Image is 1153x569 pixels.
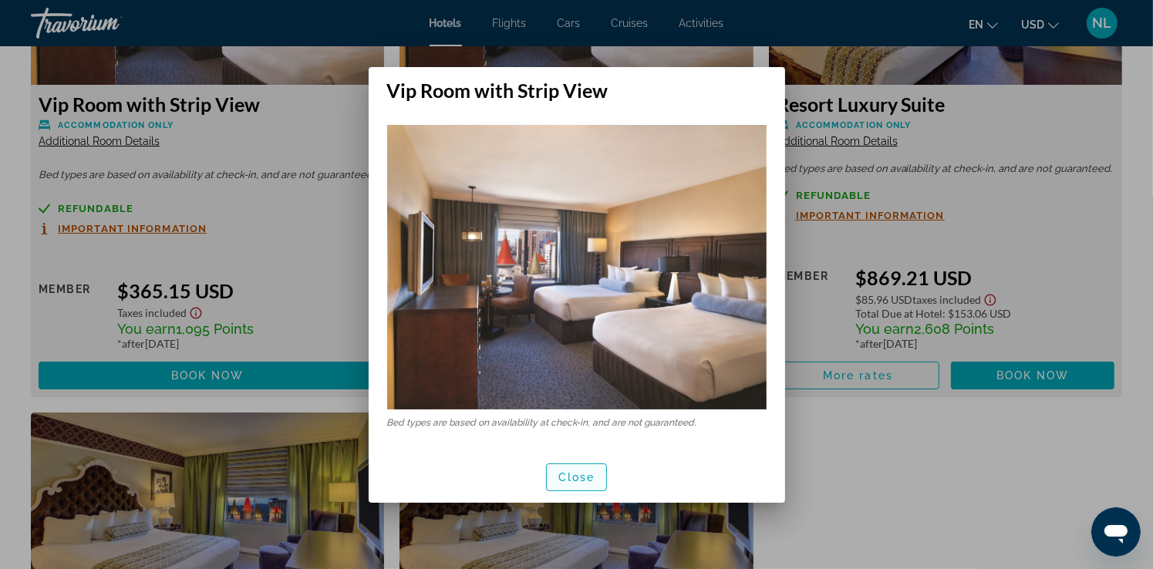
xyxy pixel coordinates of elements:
[387,417,767,428] p: Bed types are based on availability at check-in, and are not guaranteed.
[369,67,785,102] h2: Vip Room with Strip View
[558,471,595,483] span: Close
[546,463,608,491] button: Close
[1091,507,1141,557] iframe: Button to launch messaging window
[387,125,767,409] img: Vip Room with Strip View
